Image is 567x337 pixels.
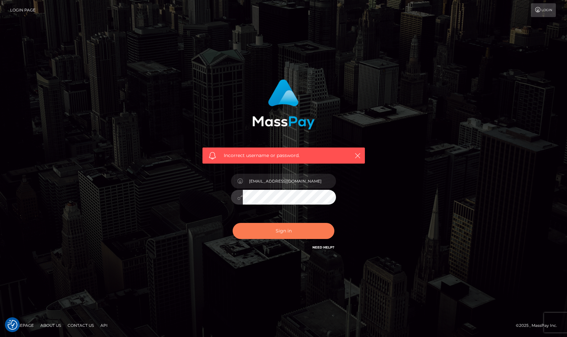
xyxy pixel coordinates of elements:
img: MassPay Login [252,79,315,129]
input: Username... [243,174,336,188]
button: Sign in [233,223,334,239]
a: About Us [38,320,64,330]
a: Contact Us [65,320,96,330]
span: Incorrect username or password. [224,152,344,159]
div: © 2025 , MassPay Inc. [516,322,562,329]
a: Login [531,3,556,17]
a: Login Page [10,3,35,17]
a: Need Help? [312,245,334,249]
a: Homepage [7,320,36,330]
button: Consent Preferences [8,320,17,330]
img: Revisit consent button [8,320,17,330]
a: API [98,320,110,330]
